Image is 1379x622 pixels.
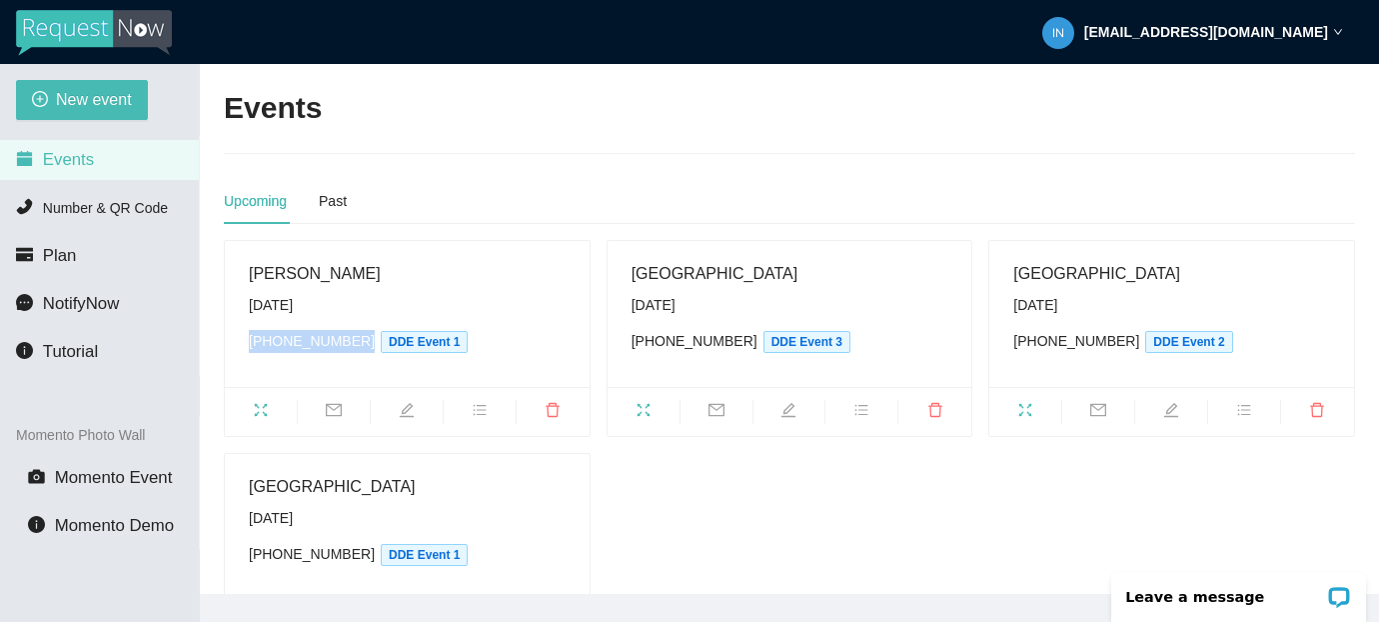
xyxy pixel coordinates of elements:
span: DDE Event 3 [763,331,850,353]
div: [DATE] [249,507,566,529]
div: [GEOGRAPHIC_DATA] [632,261,948,286]
span: Tutorial [43,342,98,361]
span: message [16,294,33,311]
iframe: LiveChat chat widget [1098,559,1379,622]
span: Momento Demo [55,516,174,535]
span: edit [753,402,825,424]
span: mail [681,402,752,424]
span: NotifyNow [43,294,119,313]
strong: [EMAIL_ADDRESS][DOMAIN_NAME] [1084,24,1328,40]
div: [PERSON_NAME] [249,261,566,286]
span: edit [371,402,443,424]
span: Events [43,150,94,169]
span: delete [898,402,971,424]
img: RequestNow [16,10,172,56]
span: delete [1281,402,1354,424]
span: calendar [16,150,33,167]
div: [PHONE_NUMBER] [249,543,566,566]
div: Upcoming [224,190,287,212]
img: d01eb085664dd1b1b0f3fb614695c60d [1042,17,1074,49]
span: mail [1062,402,1134,424]
span: edit [1135,402,1207,424]
div: [DATE] [1013,294,1330,316]
span: Plan [43,246,77,265]
span: credit-card [16,246,33,263]
span: Momento Event [55,468,173,487]
span: info-circle [28,516,45,533]
span: bars [1208,402,1280,424]
button: plus-circleNew event [16,80,148,120]
span: bars [444,402,516,424]
span: phone [16,198,33,215]
span: down [1333,27,1343,37]
div: [DATE] [632,294,948,316]
div: Past [319,190,347,212]
div: [PHONE_NUMBER] [632,330,948,353]
div: [DATE] [249,294,566,316]
span: plus-circle [32,91,48,110]
span: info-circle [16,342,33,359]
span: DDE Event 1 [381,544,468,566]
span: DDE Event 2 [1145,331,1232,353]
span: fullscreen [608,402,680,424]
div: [PHONE_NUMBER] [249,330,566,353]
span: fullscreen [989,402,1061,424]
span: Number & QR Code [43,200,168,216]
h2: Events [224,88,322,129]
div: [GEOGRAPHIC_DATA] [249,474,566,499]
span: delete [517,402,590,424]
div: [PHONE_NUMBER] [1013,330,1330,353]
span: New event [56,87,132,112]
span: mail [298,402,370,424]
div: [GEOGRAPHIC_DATA] [1013,261,1330,286]
span: bars [825,402,897,424]
span: DDE Event 1 [381,331,468,353]
span: camera [28,468,45,485]
span: fullscreen [225,402,297,424]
